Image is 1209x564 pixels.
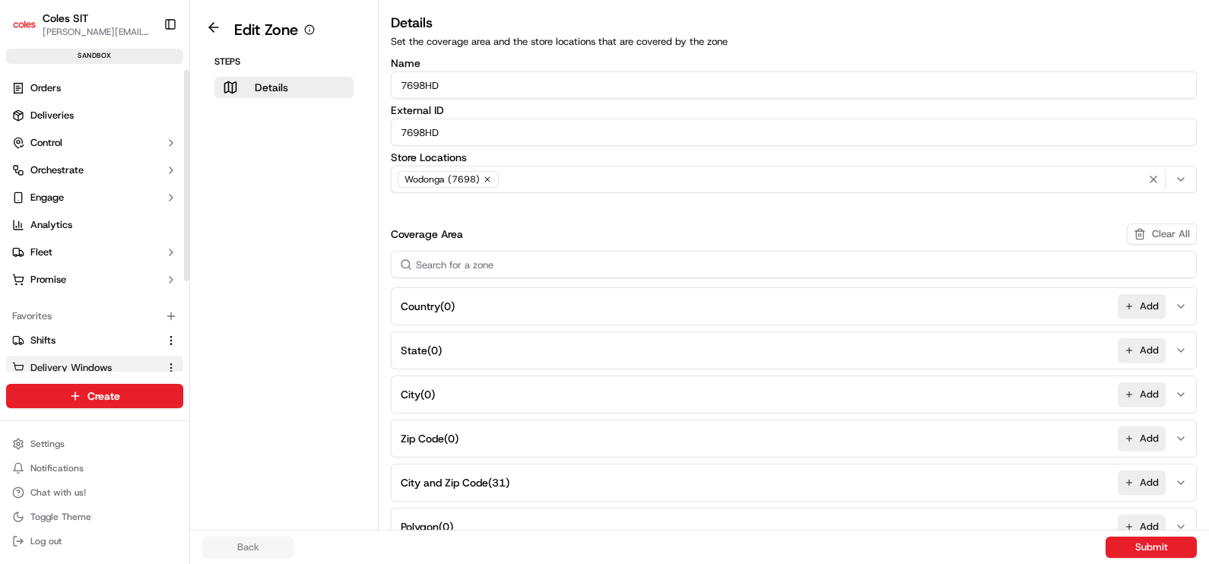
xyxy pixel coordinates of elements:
button: Country(0)Add [395,288,1193,325]
button: Add [1118,382,1166,407]
span: Polygon ( 0 ) [401,519,453,534]
span: Country ( 0 ) [401,299,455,314]
button: Add [1118,426,1166,451]
button: Add [1118,471,1166,495]
span: Promise [30,273,66,287]
input: Search for a zone [391,251,1197,278]
h1: Edit Zone [234,19,298,40]
div: 💻 [129,222,141,234]
button: Create [6,384,183,408]
span: Shifts [30,334,56,347]
span: Delivery Windows [30,361,112,375]
span: Settings [30,438,65,450]
span: Chat with us! [30,486,86,499]
button: Add [1118,515,1166,539]
p: Steps [214,55,354,68]
label: Store Locations [391,152,1197,163]
button: Polygon(0)Add [395,509,1193,545]
button: Clear All [1127,223,1197,245]
p: Set the coverage area and the store locations that are covered by the zone [391,35,1197,49]
label: Name [391,58,1197,68]
button: Coles SIT [43,11,88,26]
span: Zip Code ( 0 ) [401,431,459,446]
button: Zip Code(0)Add [395,420,1193,457]
button: Notifications [6,458,183,479]
button: City(0)Add [395,376,1193,413]
img: 1736555255976-a54dd68f-1ca7-489b-9aae-adbdc363a1c4 [15,145,43,173]
button: Delivery Windows [6,356,183,380]
img: Nash [15,15,46,46]
button: Submit [1106,537,1197,558]
button: Add [1118,294,1166,318]
span: Orchestrate [30,163,84,177]
span: Control [30,136,62,150]
span: Pylon [151,258,184,269]
a: Shifts [12,334,159,347]
span: State ( 0 ) [401,343,442,358]
h3: Details [391,12,1197,33]
button: Wodonga (7698) [391,166,1197,193]
span: Orders [30,81,61,95]
a: 💻API Documentation [122,214,250,242]
img: Coles SIT [12,12,36,36]
div: sandbox [6,49,183,64]
button: Toggle Theme [6,506,183,528]
a: Deliveries [6,103,183,128]
span: Toggle Theme [30,511,91,523]
input: Got a question? Start typing here... [40,98,274,114]
button: Start new chat [259,150,277,168]
label: External ID [391,105,1197,116]
a: 📗Knowledge Base [9,214,122,242]
span: City and Zip Code ( 31 ) [401,475,509,490]
span: Notifications [30,462,84,474]
div: 📗 [15,222,27,234]
button: Add [1118,338,1166,363]
div: Start new chat [52,145,249,160]
p: Details [255,80,288,95]
div: Favorites [6,304,183,328]
div: We're available if you need us! [52,160,192,173]
span: Analytics [30,218,72,232]
button: Coles SITColes SIT[PERSON_NAME][EMAIL_ADDRESS][DOMAIN_NAME] [6,6,157,43]
p: Welcome 👋 [15,61,277,85]
span: Log out [30,535,62,547]
button: City and Zip Code(31)Add [395,464,1193,501]
button: Engage [6,185,183,210]
span: Deliveries [30,109,74,122]
span: Wodonga (7698) [405,173,480,185]
button: Control [6,131,183,155]
a: Powered byPylon [107,257,184,269]
span: Engage [30,191,64,204]
button: State(0)Add [395,332,1193,369]
button: Shifts [6,328,183,353]
button: Orchestrate [6,158,183,182]
button: Log out [6,531,183,552]
button: Details [214,77,354,98]
button: Promise [6,268,183,292]
span: Fleet [30,246,52,259]
span: API Documentation [144,220,244,236]
span: Create [87,388,120,404]
h3: Coverage Area [391,227,463,242]
span: Knowledge Base [30,220,116,236]
span: City ( 0 ) [401,387,435,402]
button: [PERSON_NAME][EMAIL_ADDRESS][DOMAIN_NAME] [43,26,151,38]
button: Fleet [6,240,183,265]
a: Delivery Windows [12,361,159,375]
a: Analytics [6,213,183,237]
a: Orders [6,76,183,100]
button: Settings [6,433,183,455]
button: Chat with us! [6,482,183,503]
